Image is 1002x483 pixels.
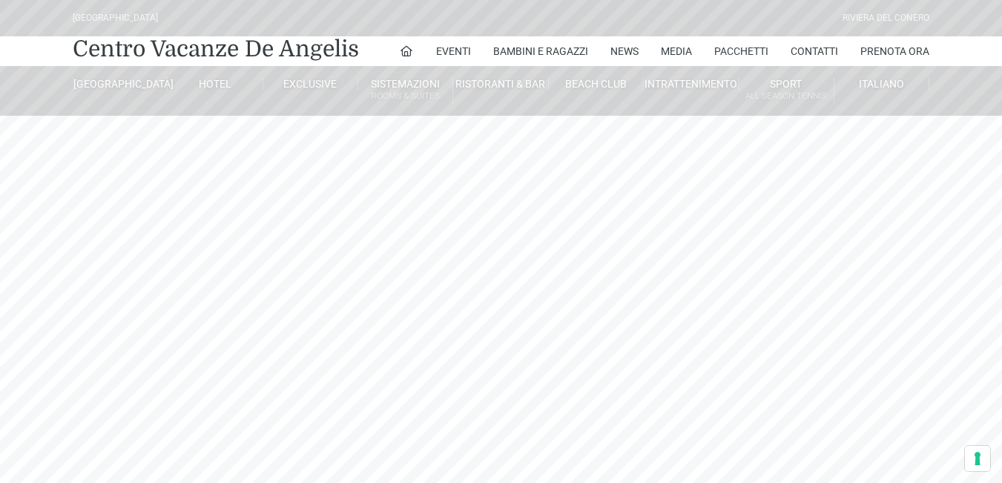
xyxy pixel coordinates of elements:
[358,89,452,103] small: Rooms & Suites
[860,36,929,66] a: Prenota Ora
[859,78,904,90] span: Italiano
[610,36,639,66] a: News
[834,77,929,91] a: Italiano
[843,11,929,25] div: Riviera Del Conero
[714,36,768,66] a: Pacchetti
[739,77,834,105] a: SportAll Season Tennis
[73,11,158,25] div: [GEOGRAPHIC_DATA]
[12,425,56,470] iframe: Customerly Messenger Launcher
[358,77,453,105] a: SistemazioniRooms & Suites
[168,77,263,91] a: Hotel
[263,77,358,91] a: Exclusive
[661,36,692,66] a: Media
[436,36,471,66] a: Eventi
[73,34,359,64] a: Centro Vacanze De Angelis
[791,36,838,66] a: Contatti
[965,446,990,471] button: Le tue preferenze relative al consenso per le tecnologie di tracciamento
[644,77,739,91] a: Intrattenimento
[493,36,588,66] a: Bambini e Ragazzi
[549,77,644,91] a: Beach Club
[453,77,548,91] a: Ristoranti & Bar
[739,89,833,103] small: All Season Tennis
[73,77,168,91] a: [GEOGRAPHIC_DATA]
